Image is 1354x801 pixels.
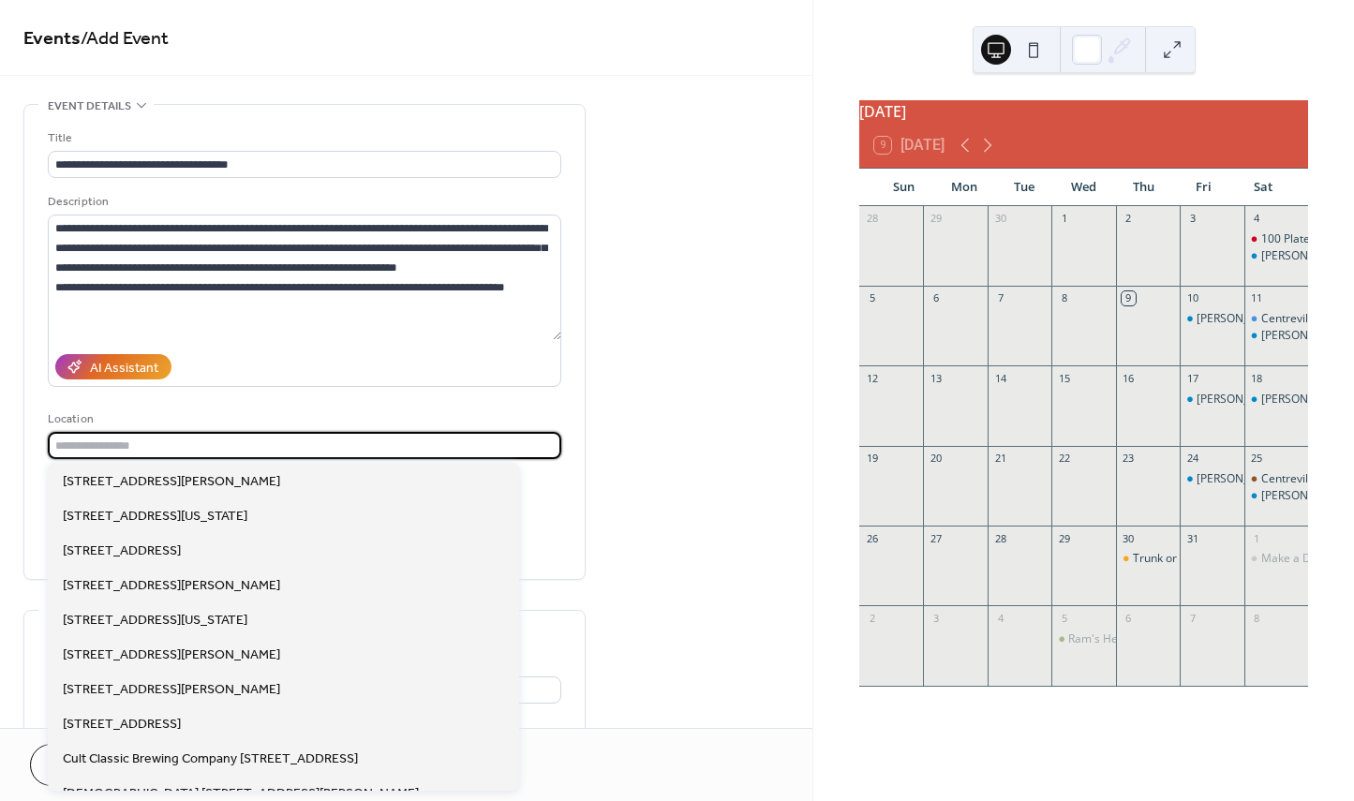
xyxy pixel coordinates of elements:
div: 28 [865,212,879,226]
div: Trunk or Treat [1116,551,1180,567]
div: Tue [994,169,1054,206]
button: Cancel [30,744,145,786]
div: 28 [993,531,1007,545]
div: 4 [993,611,1007,625]
span: [STREET_ADDRESS][US_STATE] [63,507,247,527]
div: Mon [934,169,994,206]
div: 21 [993,452,1007,466]
div: 31 [1185,531,1199,545]
div: Description [48,192,558,212]
div: 2 [865,611,879,625]
div: 15 [1057,371,1071,385]
div: 4 [1250,212,1264,226]
div: 5 [865,291,879,305]
div: Jack's Graveyard [1244,328,1308,344]
div: [PERSON_NAME]'s Graveyard [1197,311,1351,327]
div: AI Assistant [90,359,158,378]
div: 22 [1057,452,1071,466]
div: 29 [929,212,943,226]
div: [PERSON_NAME]'s Graveyard [1197,471,1351,487]
div: 17 [1185,371,1199,385]
div: 2 [1122,212,1136,226]
span: [STREET_ADDRESS] [63,715,181,734]
div: Location [48,409,558,429]
div: Centreville Day [1244,471,1308,487]
div: 24 [1185,452,1199,466]
div: 27 [929,531,943,545]
span: Cult Classic Brewing Company [STREET_ADDRESS] [63,749,358,769]
div: 5 [1057,611,1071,625]
div: 1 [1057,212,1071,226]
div: 16 [1122,371,1136,385]
a: Events [23,21,81,57]
div: Fri [1173,169,1233,206]
div: Wed [1054,169,1114,206]
div: Trunk or Treat [1133,551,1208,567]
span: [STREET_ADDRESS] [63,541,181,561]
div: Ram's Head Give Back [1051,631,1115,647]
div: 14 [993,371,1007,385]
div: 25 [1250,452,1264,466]
div: 30 [993,212,1007,226]
span: [STREET_ADDRESS][PERSON_NAME] [63,680,280,700]
div: 100 Plates Dinner to Feed the Hungry [1244,231,1308,247]
div: 29 [1057,531,1071,545]
span: [STREET_ADDRESS][PERSON_NAME] [63,472,280,492]
div: 19 [865,452,879,466]
div: Jack's Graveyard [1244,392,1308,408]
div: 10 [1185,291,1199,305]
div: 12 [865,371,879,385]
div: Sun [874,169,934,206]
div: 30 [1122,531,1136,545]
span: [STREET_ADDRESS][PERSON_NAME] [63,645,280,665]
div: 11 [1250,291,1264,305]
div: Centreville Day [1261,471,1341,487]
div: 7 [1185,611,1199,625]
div: 6 [929,291,943,305]
div: 8 [1057,291,1071,305]
div: 20 [929,452,943,466]
div: 18 [1250,371,1264,385]
div: Jack's Graveyard [1244,488,1308,504]
div: Jack's Graveyard [1180,311,1243,327]
div: 8 [1250,611,1264,625]
span: / Add Event [81,21,169,57]
span: [STREET_ADDRESS][PERSON_NAME] [63,576,280,596]
div: 7 [993,291,1007,305]
div: 13 [929,371,943,385]
div: Thu [1113,169,1173,206]
div: Jack's Graveyard [1180,392,1243,408]
span: Event details [48,96,131,116]
div: 9 [1122,291,1136,305]
div: 3 [1185,212,1199,226]
div: Jack's Graveyard [1244,248,1308,264]
div: 23 [1122,452,1136,466]
div: Ram's Head Give Back [1068,631,1185,647]
div: Jack's Graveyard [1180,471,1243,487]
div: Centreville SMILES Day [1244,311,1308,327]
div: 6 [1122,611,1136,625]
button: AI Assistant [55,354,171,379]
div: Make a Difference Day [1244,551,1308,567]
div: [DATE] [859,100,1308,123]
div: [PERSON_NAME]'s Graveyard [1197,392,1351,408]
div: Title [48,128,558,148]
div: 1 [1250,531,1264,545]
div: Sat [1233,169,1293,206]
span: [STREET_ADDRESS][US_STATE] [63,611,247,630]
div: 26 [865,531,879,545]
div: 3 [929,611,943,625]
